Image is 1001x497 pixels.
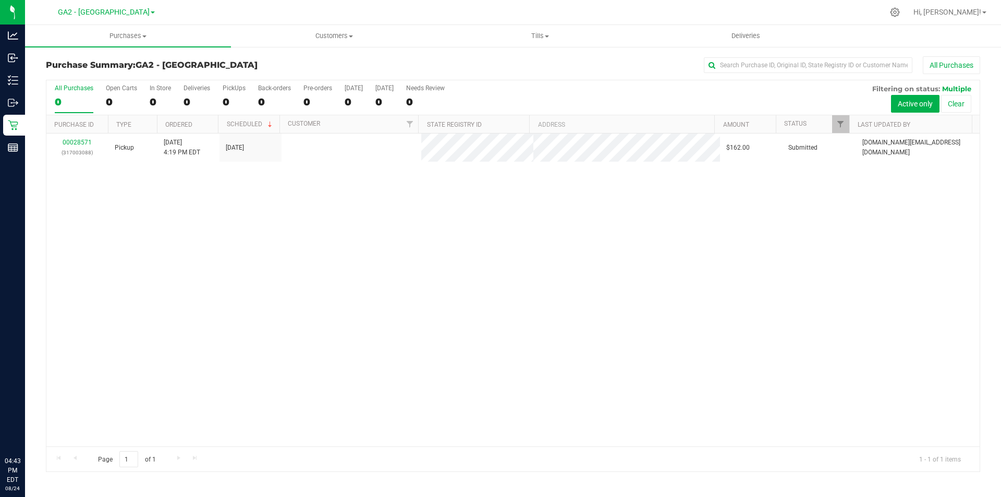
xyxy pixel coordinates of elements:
p: 08/24 [5,484,20,492]
span: GA2 - [GEOGRAPHIC_DATA] [58,8,150,17]
button: All Purchases [923,56,980,74]
div: 0 [223,96,246,108]
div: Manage settings [888,7,901,17]
div: [DATE] [375,84,394,92]
div: 0 [258,96,291,108]
span: Deliveries [717,31,774,41]
span: Submitted [788,143,817,153]
a: Deliveries [643,25,849,47]
div: Deliveries [184,84,210,92]
a: 00028571 [63,139,92,146]
span: Purchases [25,31,231,41]
a: Last Updated By [858,121,910,128]
div: Back-orders [258,84,291,92]
inline-svg: Outbound [8,98,18,108]
div: Needs Review [406,84,445,92]
iframe: Resource center unread badge [31,412,43,425]
div: In Store [150,84,171,92]
a: Amount [723,121,749,128]
div: 0 [406,96,445,108]
div: 0 [345,96,363,108]
span: Filtering on status: [872,84,940,93]
a: Type [116,121,131,128]
a: Customers [231,25,437,47]
span: [DOMAIN_NAME][EMAIL_ADDRESS][DOMAIN_NAME] [862,138,973,157]
a: Ordered [165,121,192,128]
div: All Purchases [55,84,93,92]
a: Filter [832,115,849,133]
inline-svg: Inbound [8,53,18,63]
div: 0 [303,96,332,108]
div: 0 [150,96,171,108]
div: 0 [55,96,93,108]
div: 0 [106,96,137,108]
span: Customers [231,31,436,41]
span: Hi, [PERSON_NAME]! [913,8,981,16]
a: Purchases [25,25,231,47]
inline-svg: Inventory [8,75,18,86]
div: 0 [375,96,394,108]
span: Page of 1 [89,451,164,467]
div: PickUps [223,84,246,92]
a: Tills [437,25,643,47]
div: Pre-orders [303,84,332,92]
a: State Registry ID [427,121,482,128]
div: [DATE] [345,84,363,92]
span: GA2 - [GEOGRAPHIC_DATA] [136,60,258,70]
inline-svg: Reports [8,142,18,153]
span: Multiple [942,84,971,93]
span: Pickup [115,143,134,153]
p: 04:43 PM EDT [5,456,20,484]
input: 1 [119,451,138,467]
iframe: Resource center [10,414,42,445]
input: Search Purchase ID, Original ID, State Registry ID or Customer Name... [704,57,912,73]
a: Purchase ID [54,121,94,128]
button: Active only [891,95,939,113]
p: (317003088) [53,148,102,157]
span: 1 - 1 of 1 items [911,451,969,467]
button: Clear [941,95,971,113]
span: $162.00 [726,143,750,153]
th: Address [529,115,714,134]
inline-svg: Analytics [8,30,18,41]
a: Status [784,120,807,127]
h3: Purchase Summary: [46,60,357,70]
a: Scheduled [227,120,274,128]
div: 0 [184,96,210,108]
a: Filter [401,115,418,133]
span: [DATE] 4:19 PM EDT [164,138,200,157]
div: Open Carts [106,84,137,92]
inline-svg: Retail [8,120,18,130]
span: Tills [437,31,642,41]
span: [DATE] [226,143,244,153]
a: Customer [288,120,320,127]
